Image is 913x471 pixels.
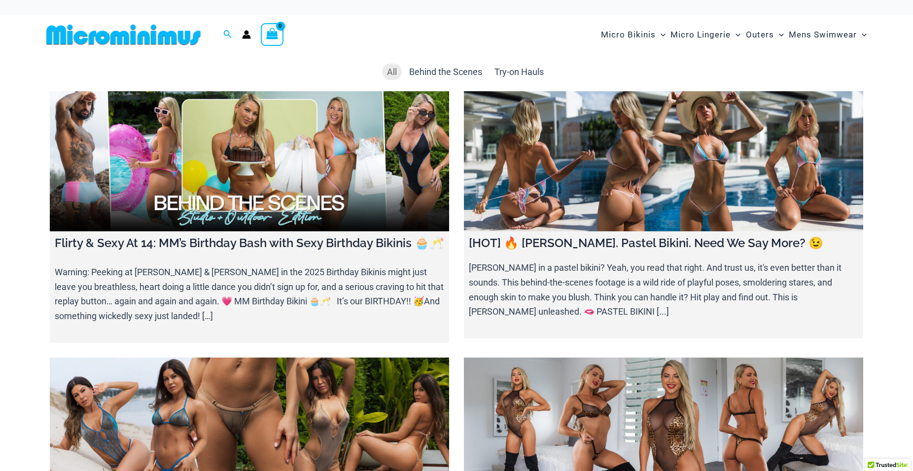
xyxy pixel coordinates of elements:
[774,22,784,47] span: Menu Toggle
[786,20,869,50] a: Mens SwimwearMenu ToggleMenu Toggle
[601,22,656,47] span: Micro Bikinis
[469,260,858,319] p: [PERSON_NAME] in a pastel bikini? Yeah, you read that right. And trust us, it's even better than ...
[55,265,444,324] p: Warning: Peeking at [PERSON_NAME] & [PERSON_NAME] in the 2025 Birthday Bikinis might just leave y...
[242,30,251,39] a: Account icon link
[387,67,397,77] span: All
[261,23,283,46] a: View Shopping Cart, empty
[668,20,743,50] a: Micro LingerieMenu ToggleMenu Toggle
[494,67,544,77] span: Try-on Hauls
[409,67,482,77] span: Behind the Scenes
[223,29,232,41] a: Search icon link
[598,20,668,50] a: Micro BikinisMenu ToggleMenu Toggle
[597,18,871,51] nav: Site Navigation
[42,24,205,46] img: MM SHOP LOGO FLAT
[464,91,863,231] a: [HOT] 🔥 Olivia. Pastel Bikini. Need We Say More? 😉
[731,22,740,47] span: Menu Toggle
[670,22,731,47] span: Micro Lingerie
[789,22,857,47] span: Mens Swimwear
[743,20,786,50] a: OutersMenu ToggleMenu Toggle
[50,91,449,231] a: Flirty & Sexy At 14: MM’s Birthday Bash with Sexy Birthday Bikinis 🧁🥂
[857,22,867,47] span: Menu Toggle
[469,236,858,251] h4: [HOT] 🔥 [PERSON_NAME]. Pastel Bikini. Need We Say More? 😉
[55,236,444,251] h4: Flirty & Sexy At 14: MM’s Birthday Bash with Sexy Birthday Bikinis 🧁🥂
[746,22,774,47] span: Outers
[656,22,666,47] span: Menu Toggle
